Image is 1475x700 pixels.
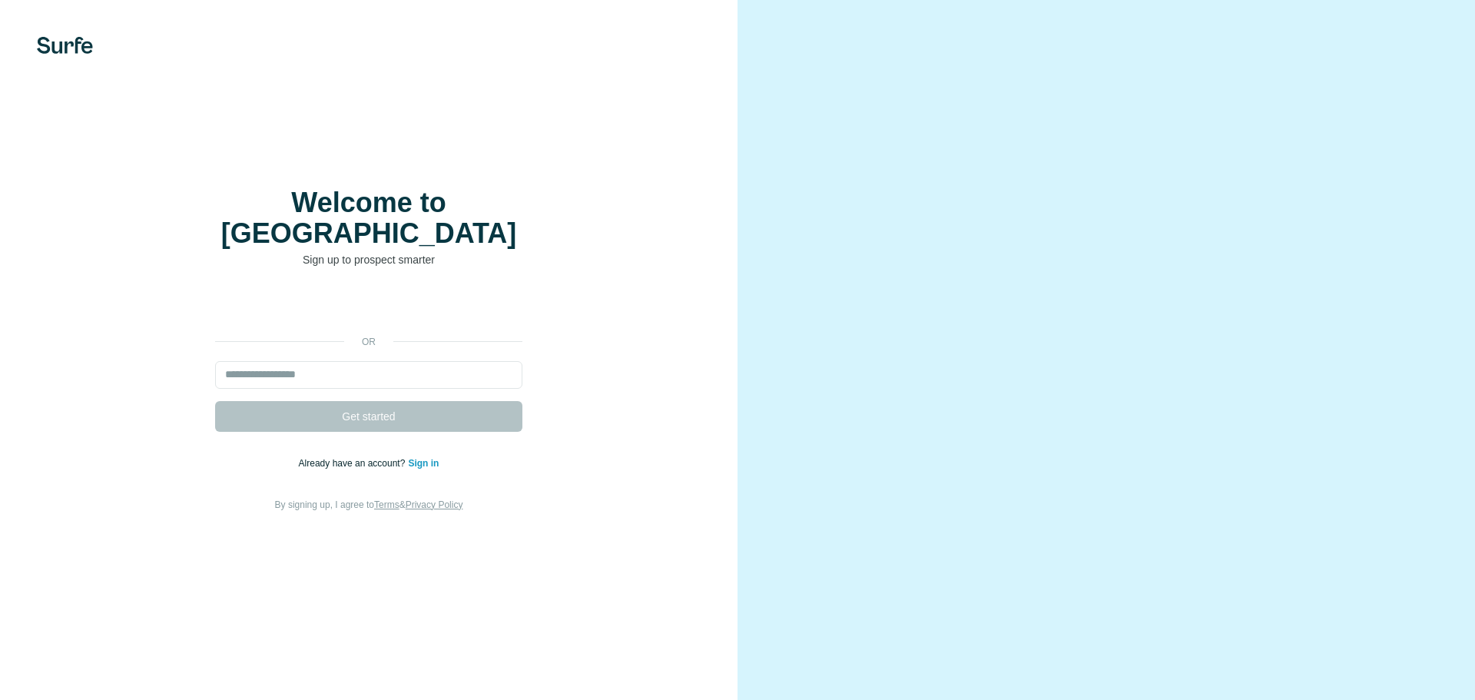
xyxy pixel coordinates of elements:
[275,499,463,510] span: By signing up, I agree to &
[37,37,93,54] img: Surfe's logo
[215,187,522,249] h1: Welcome to [GEOGRAPHIC_DATA]
[374,499,399,510] a: Terms
[344,335,393,349] p: or
[408,458,439,469] a: Sign in
[406,499,463,510] a: Privacy Policy
[207,290,530,324] iframe: Sign in with Google Button
[215,252,522,267] p: Sign up to prospect smarter
[299,458,409,469] span: Already have an account?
